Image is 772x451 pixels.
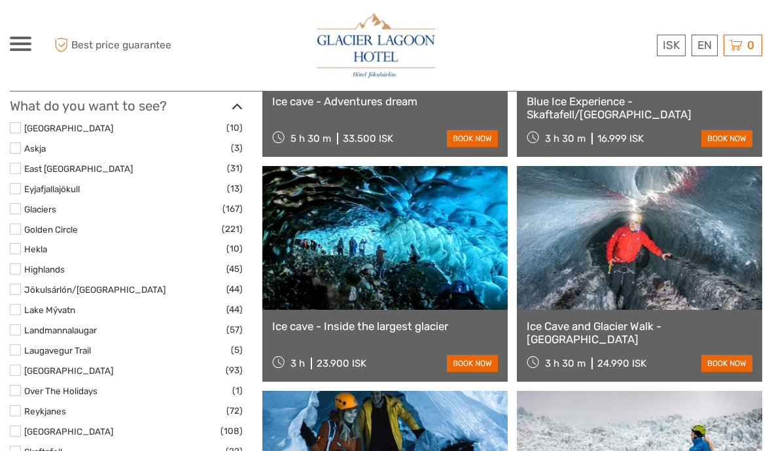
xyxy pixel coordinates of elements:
[226,241,243,256] span: (10)
[222,222,243,237] span: (221)
[226,322,243,337] span: (57)
[231,141,243,156] span: (3)
[527,95,752,122] a: Blue Ice Experience - Skaftafell/[GEOGRAPHIC_DATA]
[447,355,498,372] a: book now
[24,365,113,376] a: [GEOGRAPHIC_DATA]
[231,342,243,358] span: (5)
[226,363,243,378] span: (93)
[290,133,331,144] span: 5 h 30 m
[226,261,243,276] span: (45)
[343,133,393,144] div: 33.500 ISK
[24,143,46,154] a: Askja
[220,424,243,439] span: (108)
[290,358,305,369] span: 3 h
[24,345,91,356] a: Laugavegur Trail
[692,35,718,56] div: EN
[226,282,243,297] span: (44)
[317,358,366,369] div: 23.900 ISK
[51,35,198,56] span: Best price guarantee
[272,320,498,333] a: Ice cave - Inside the largest glacier
[24,244,47,254] a: Hekla
[226,403,243,418] span: (72)
[24,325,97,335] a: Landmannalaugar
[232,383,243,398] span: (1)
[24,426,113,437] a: [GEOGRAPHIC_DATA]
[597,133,644,144] div: 16.999 ISK
[227,181,243,196] span: (13)
[24,305,75,315] a: Lake Mývatn
[24,163,133,174] a: East [GEOGRAPHIC_DATA]
[272,95,498,108] a: Ice cave - Adventures dream
[701,355,752,372] a: book now
[527,320,752,346] a: Ice Cave and Glacier Walk - [GEOGRAPHIC_DATA]
[226,302,243,317] span: (44)
[24,264,65,275] a: Highlands
[24,184,80,194] a: Eyjafjallajökull
[150,20,166,36] button: Open LiveChat chat widget
[24,123,113,133] a: [GEOGRAPHIC_DATA]
[226,120,243,135] span: (10)
[10,98,243,114] h3: What do you want to see?
[317,13,435,78] img: 2790-86ba44ba-e5e5-4a53-8ab7-28051417b7bc_logo_big.jpg
[545,358,586,369] span: 3 h 30 m
[24,386,97,396] a: Over The Holidays
[18,23,148,33] p: We're away right now. Please check back later!
[222,201,243,216] span: (167)
[701,130,752,147] a: book now
[227,161,243,176] span: (31)
[24,406,66,416] a: Reykjanes
[24,204,56,214] a: Glaciers
[447,130,498,147] a: book now
[745,39,756,52] span: 0
[24,224,78,235] a: Golden Circle
[545,133,586,144] span: 3 h 30 m
[663,39,680,52] span: ISK
[24,284,166,295] a: Jökulsárlón/[GEOGRAPHIC_DATA]
[597,358,646,369] div: 24.990 ISK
